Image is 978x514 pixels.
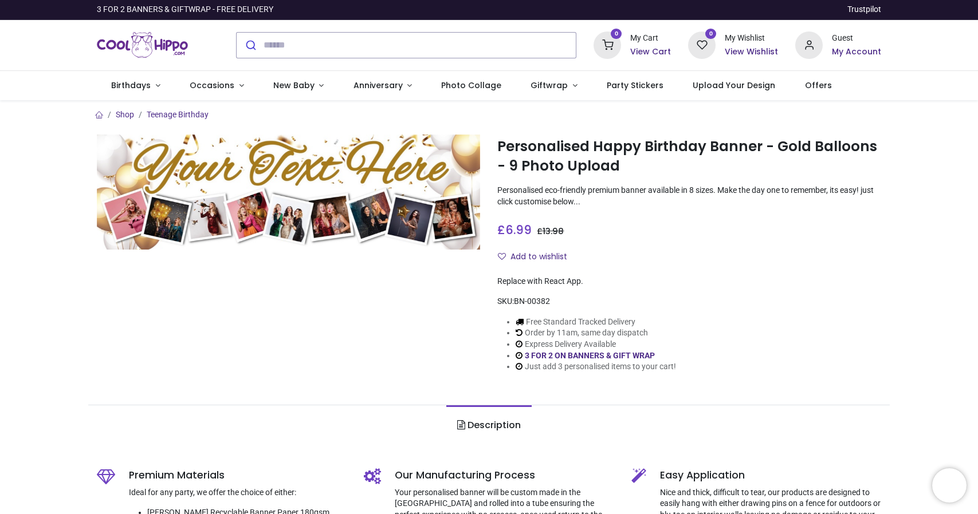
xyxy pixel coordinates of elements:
iframe: Brevo live chat [932,468,967,503]
a: Occasions [175,71,258,101]
button: Add to wishlistAdd to wishlist [497,247,577,267]
div: 3 FOR 2 BANNERS & GIFTWRAP - FREE DELIVERY [97,4,273,15]
span: Upload Your Design [693,80,775,91]
a: Logo of Cool Hippo [97,29,188,61]
li: Express Delivery Available [516,339,676,350]
a: Trustpilot [847,4,881,15]
div: Guest [832,33,881,44]
a: View Wishlist [725,46,778,58]
div: My Wishlist [725,33,778,44]
a: Giftwrap [516,71,592,101]
h5: Our Manufacturing Process [395,468,614,483]
span: Party Stickers [607,80,663,91]
li: Order by 11am, same day dispatch [516,327,676,339]
span: Occasions [190,80,234,91]
a: Shop [116,110,134,119]
button: Submit [237,33,264,58]
span: Giftwrap [531,80,568,91]
span: £ [497,222,532,238]
a: New Baby [258,71,339,101]
img: Cool Hippo [97,29,188,61]
a: Description [446,405,532,445]
a: 3 FOR 2 ON BANNERS & GIFT WRAP [525,351,655,360]
img: Personalised Happy Birthday Banner - Gold Balloons - 9 Photo Upload [97,135,481,250]
div: Replace with React App. [497,276,881,287]
div: SKU: [497,296,881,307]
p: Personalised eco-friendly premium banner available in 8 sizes. Make the day one to remember, its ... [497,185,881,207]
a: Birthdays [97,71,175,101]
span: Birthdays [111,80,151,91]
span: 13.98 [543,226,564,237]
h1: Personalised Happy Birthday Banner - Gold Balloons - 9 Photo Upload [497,137,881,176]
li: Just add 3 personalised items to your cart! [516,361,676,373]
h5: Premium Materials [129,468,347,483]
i: Add to wishlist [498,252,506,260]
li: Free Standard Tracked Delivery [516,317,676,328]
span: £ [537,226,564,237]
a: Anniversary [339,71,427,101]
div: My Cart [630,33,671,44]
span: 6.99 [505,222,532,238]
span: BN-00382 [514,296,550,306]
h5: Easy Application [660,468,882,483]
sup: 0 [611,29,622,39]
a: 0 [594,39,621,49]
span: New Baby [273,80,315,91]
span: Anniversary [354,80,403,91]
a: View Cart [630,46,671,58]
p: Ideal for any party, we offer the choice of either: [129,487,347,499]
span: Photo Collage [441,80,501,91]
a: 0 [688,39,716,49]
a: My Account [832,46,881,58]
sup: 0 [705,29,716,39]
span: Offers [805,80,832,91]
a: Teenage Birthday [147,110,209,119]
